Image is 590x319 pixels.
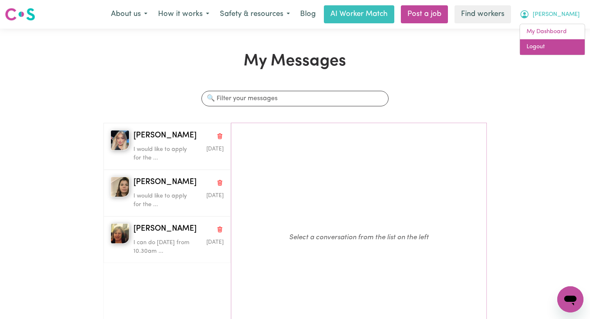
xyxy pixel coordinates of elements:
iframe: Button to launch messaging window [557,286,583,312]
button: How it works [153,6,215,23]
p: I can do [DATE] from 10.30am ... [133,238,194,256]
button: Karen M[PERSON_NAME]Delete conversationI can do [DATE] from 10.30am ...Message sent on September ... [104,216,231,263]
img: Careseekers logo [5,7,35,22]
a: AI Worker Match [324,5,394,23]
em: Select a conversation from the list on the left [289,234,429,241]
button: Delete conversation [216,130,224,141]
p: I would like to apply for the ... [133,192,194,209]
a: My Dashboard [520,24,585,40]
img: Chantelle R [111,130,129,151]
span: Message sent on September 0, 2025 [206,146,224,152]
span: [PERSON_NAME] [133,130,197,142]
p: I would like to apply for the ... [133,145,194,163]
button: My Account [514,6,585,23]
button: Delete conversation [216,224,224,234]
span: Message sent on September 3, 2025 [206,193,224,198]
span: [PERSON_NAME] [133,177,197,189]
h1: My Messages [103,52,487,71]
button: Chantelle R[PERSON_NAME]Delete conversationI would like to apply for the ...Message sent on Septe... [104,123,231,170]
a: Find workers [454,5,511,23]
input: 🔍 Filter your messages [201,91,388,106]
button: Simone R[PERSON_NAME]Delete conversationI would like to apply for the ...Message sent on Septembe... [104,170,231,216]
button: Safety & resources [215,6,295,23]
span: Message sent on September 3, 2025 [206,240,224,245]
button: About us [106,6,153,23]
span: [PERSON_NAME] [133,223,197,235]
a: Post a job [401,5,448,23]
img: Simone R [111,177,129,197]
img: Karen M [111,223,129,244]
button: Delete conversation [216,177,224,188]
div: My Account [520,24,585,55]
a: Blog [295,5,321,23]
span: [PERSON_NAME] [533,10,580,19]
a: Logout [520,39,585,55]
a: Careseekers logo [5,5,35,24]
